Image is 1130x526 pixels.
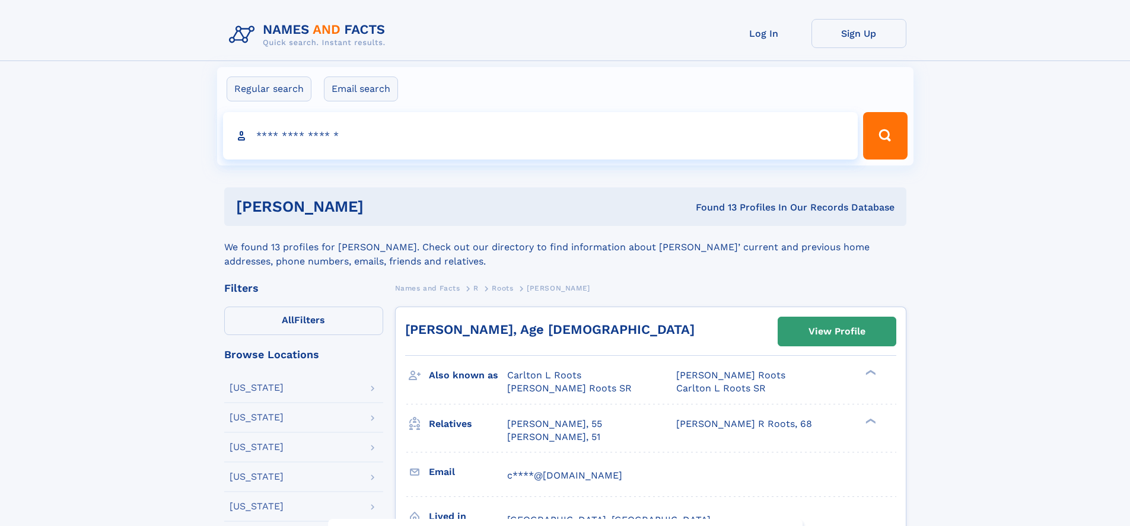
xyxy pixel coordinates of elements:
[224,307,383,335] label: Filters
[507,369,581,381] span: Carlton L Roots
[473,280,479,295] a: R
[676,417,812,431] a: [PERSON_NAME] R Roots, 68
[492,284,513,292] span: Roots
[224,283,383,294] div: Filters
[778,317,896,346] a: View Profile
[530,201,895,214] div: Found 13 Profiles In Our Records Database
[811,19,906,48] a: Sign Up
[230,413,284,422] div: [US_STATE]
[527,284,590,292] span: [PERSON_NAME]
[507,431,600,444] a: [PERSON_NAME], 51
[507,417,602,431] a: [PERSON_NAME], 55
[223,112,858,160] input: search input
[395,280,460,295] a: Names and Facts
[324,76,398,101] label: Email search
[862,369,877,377] div: ❯
[224,349,383,360] div: Browse Locations
[473,284,479,292] span: R
[224,226,906,269] div: We found 13 profiles for [PERSON_NAME]. Check out our directory to find information about [PERSON...
[230,502,284,511] div: [US_STATE]
[717,19,811,48] a: Log In
[227,76,311,101] label: Regular search
[808,318,865,345] div: View Profile
[862,417,877,425] div: ❯
[429,365,507,385] h3: Also known as
[429,462,507,482] h3: Email
[230,383,284,393] div: [US_STATE]
[405,322,695,337] a: [PERSON_NAME], Age [DEMOGRAPHIC_DATA]
[863,112,907,160] button: Search Button
[676,382,766,394] span: Carlton L Roots SR
[492,280,513,295] a: Roots
[230,472,284,482] div: [US_STATE]
[507,382,632,394] span: [PERSON_NAME] Roots SR
[282,314,294,326] span: All
[230,442,284,452] div: [US_STATE]
[507,514,711,525] span: [GEOGRAPHIC_DATA], [GEOGRAPHIC_DATA]
[676,369,785,381] span: [PERSON_NAME] Roots
[429,414,507,434] h3: Relatives
[236,199,530,214] h1: [PERSON_NAME]
[224,19,395,51] img: Logo Names and Facts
